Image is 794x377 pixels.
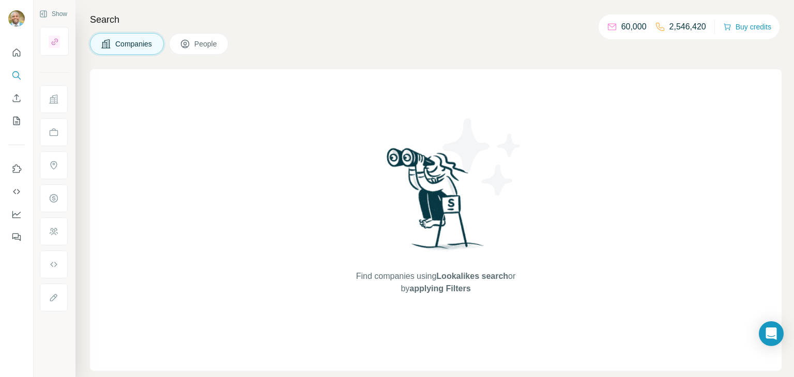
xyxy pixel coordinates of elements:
button: Show [32,6,74,22]
button: Use Surfe on LinkedIn [8,160,25,178]
span: Companies [115,39,153,49]
button: Quick start [8,43,25,62]
button: Buy credits [723,20,771,34]
button: Use Surfe API [8,182,25,201]
span: People [194,39,218,49]
img: Surfe Illustration - Woman searching with binoculars [382,145,490,260]
div: Open Intercom Messenger [759,321,784,346]
button: Feedback [8,228,25,246]
p: 2,546,420 [669,21,706,33]
span: applying Filters [409,284,470,293]
button: Dashboard [8,205,25,224]
span: Find companies using or by [353,270,518,295]
p: 60,000 [621,21,647,33]
button: My lists [8,112,25,130]
img: Surfe Illustration - Stars [436,111,529,203]
button: Enrich CSV [8,89,25,107]
button: Search [8,66,25,85]
img: Avatar [8,10,25,27]
h4: Search [90,12,782,27]
span: Lookalikes search [436,272,508,280]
